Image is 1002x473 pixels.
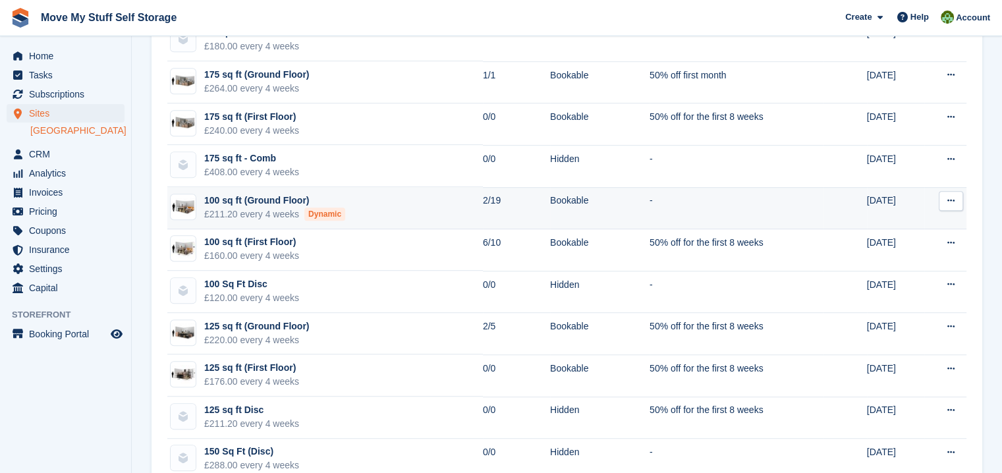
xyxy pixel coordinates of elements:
[204,68,309,82] div: 175 sq ft (Ground Floor)
[867,61,924,103] td: [DATE]
[483,187,550,229] td: 2/19
[204,361,299,375] div: 125 sq ft (First Floor)
[204,417,299,431] div: £211.20 every 4 weeks
[30,125,125,137] a: [GEOGRAPHIC_DATA]
[867,103,924,146] td: [DATE]
[204,124,299,138] div: £240.00 every 4 weeks
[956,11,990,24] span: Account
[867,229,924,271] td: [DATE]
[171,72,196,91] img: 175-sqft-unit.jpg
[7,164,125,182] a: menu
[550,145,650,187] td: Hidden
[204,277,299,291] div: 100 Sq Ft Disc
[650,103,823,146] td: 50% off for the first 8 weeks
[7,325,125,343] a: menu
[550,187,650,229] td: Bookable
[204,40,299,53] div: £180.00 every 4 weeks
[845,11,872,24] span: Create
[36,7,182,28] a: Move My Stuff Self Storage
[650,61,823,103] td: 50% off first month
[204,208,345,221] div: £211.20 every 4 weeks
[29,104,108,123] span: Sites
[650,187,823,229] td: -
[7,66,125,84] a: menu
[11,8,30,28] img: stora-icon-8386f47178a22dfd0bd8f6a31ec36ba5ce8667c1dd55bd0f319d3a0aa187defe.svg
[171,323,196,342] img: 125-sqft-unit.jpg
[867,313,924,355] td: [DATE]
[550,229,650,271] td: Bookable
[550,271,650,313] td: Hidden
[29,279,108,297] span: Capital
[483,61,550,103] td: 1/1
[29,221,108,240] span: Coupons
[550,397,650,439] td: Hidden
[29,260,108,278] span: Settings
[7,85,125,103] a: menu
[7,279,125,297] a: menu
[550,20,650,62] td: Hidden
[867,354,924,397] td: [DATE]
[867,145,924,187] td: [DATE]
[204,165,299,179] div: £408.00 every 4 weeks
[29,47,108,65] span: Home
[650,145,823,187] td: -
[171,198,196,217] img: 100-sqft-unit.jpg
[29,145,108,163] span: CRM
[867,187,924,229] td: [DATE]
[7,145,125,163] a: menu
[867,397,924,439] td: [DATE]
[483,229,550,271] td: 6/10
[7,240,125,259] a: menu
[171,26,196,51] img: blank-unit-type-icon-ffbac7b88ba66c5e286b0e438baccc4b9c83835d4c34f86887a83fc20ec27e7b.svg
[550,354,650,397] td: Bookable
[7,183,125,202] a: menu
[204,403,299,417] div: 125 sq ft Disc
[204,320,309,333] div: 125 sq ft (Ground Floor)
[204,110,299,124] div: 175 sq ft (First Floor)
[650,397,823,439] td: 50% off for the first 8 weeks
[109,326,125,342] a: Preview store
[171,239,196,258] img: 100.jpg
[550,103,650,146] td: Bookable
[29,240,108,259] span: Insurance
[7,47,125,65] a: menu
[29,183,108,202] span: Invoices
[7,260,125,278] a: menu
[650,354,823,397] td: 50% off for the first 8 weeks
[12,308,131,321] span: Storefront
[483,271,550,313] td: 0/0
[171,152,196,177] img: blank-unit-type-icon-ffbac7b88ba66c5e286b0e438baccc4b9c83835d4c34f86887a83fc20ec27e7b.svg
[171,113,196,132] img: 175-sqft-unit.jpg
[483,103,550,146] td: 0/0
[204,152,299,165] div: 175 sq ft - Comb
[171,365,196,384] img: 150.jpg
[204,375,299,389] div: £176.00 every 4 weeks
[867,271,924,313] td: [DATE]
[171,404,196,429] img: blank-unit-type-icon-ffbac7b88ba66c5e286b0e438baccc4b9c83835d4c34f86887a83fc20ec27e7b.svg
[29,202,108,221] span: Pricing
[867,20,924,62] td: [DATE]
[483,354,550,397] td: 0/0
[483,20,550,62] td: 0/0
[204,235,299,249] div: 100 sq ft (First Floor)
[650,20,823,62] td: -
[550,313,650,355] td: Bookable
[941,11,954,24] img: Joel Booth
[650,271,823,313] td: -
[650,229,823,271] td: 50% off for the first 8 weeks
[29,66,108,84] span: Tasks
[204,249,299,263] div: £160.00 every 4 weeks
[29,325,108,343] span: Booking Portal
[304,208,345,221] div: Dynamic
[7,104,125,123] a: menu
[650,313,823,355] td: 50% off for the first 8 weeks
[483,313,550,355] td: 2/5
[171,445,196,470] img: blank-unit-type-icon-ffbac7b88ba66c5e286b0e438baccc4b9c83835d4c34f86887a83fc20ec27e7b.svg
[483,145,550,187] td: 0/0
[204,194,345,208] div: 100 sq ft (Ground Floor)
[204,291,299,305] div: £120.00 every 4 weeks
[29,85,108,103] span: Subscriptions
[7,221,125,240] a: menu
[204,459,299,472] div: £288.00 every 4 weeks
[910,11,929,24] span: Help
